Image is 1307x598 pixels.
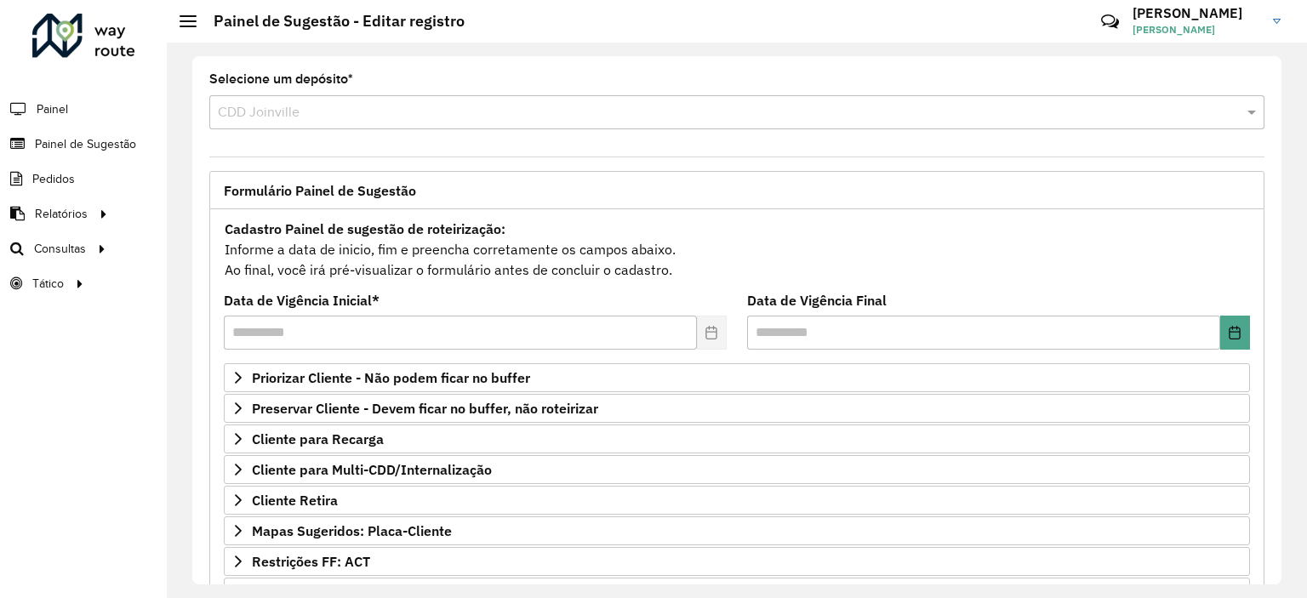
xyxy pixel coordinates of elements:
[224,184,416,197] span: Formulário Painel de Sugestão
[209,69,353,89] label: Selecione um depósito
[1133,5,1260,21] h3: [PERSON_NAME]
[32,275,64,293] span: Tático
[1092,3,1128,40] a: Contato Rápido
[224,394,1250,423] a: Preservar Cliente - Devem ficar no buffer, não roteirizar
[224,547,1250,576] a: Restrições FF: ACT
[224,424,1250,453] a: Cliente para Recarga
[37,100,68,118] span: Painel
[1133,22,1260,37] span: [PERSON_NAME]
[197,12,465,31] h2: Painel de Sugestão - Editar registro
[252,524,452,538] span: Mapas Sugeridos: Placa-Cliente
[224,363,1250,392] a: Priorizar Cliente - Não podem ficar no buffer
[252,463,492,476] span: Cliente para Multi-CDD/Internalização
[35,135,136,153] span: Painel de Sugestão
[252,371,530,384] span: Priorizar Cliente - Não podem ficar no buffer
[224,516,1250,545] a: Mapas Sugeridos: Placa-Cliente
[225,220,505,237] strong: Cadastro Painel de sugestão de roteirização:
[34,240,86,258] span: Consultas
[224,486,1250,515] a: Cliente Retira
[224,455,1250,484] a: Cliente para Multi-CDD/Internalização
[224,290,380,310] label: Data de Vigência Inicial
[747,290,887,310] label: Data de Vigência Final
[252,402,598,415] span: Preservar Cliente - Devem ficar no buffer, não roteirizar
[224,218,1250,281] div: Informe a data de inicio, fim e preencha corretamente os campos abaixo. Ao final, você irá pré-vi...
[35,205,88,223] span: Relatórios
[252,555,370,568] span: Restrições FF: ACT
[252,493,338,507] span: Cliente Retira
[32,170,75,188] span: Pedidos
[1220,316,1250,350] button: Choose Date
[252,432,384,446] span: Cliente para Recarga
